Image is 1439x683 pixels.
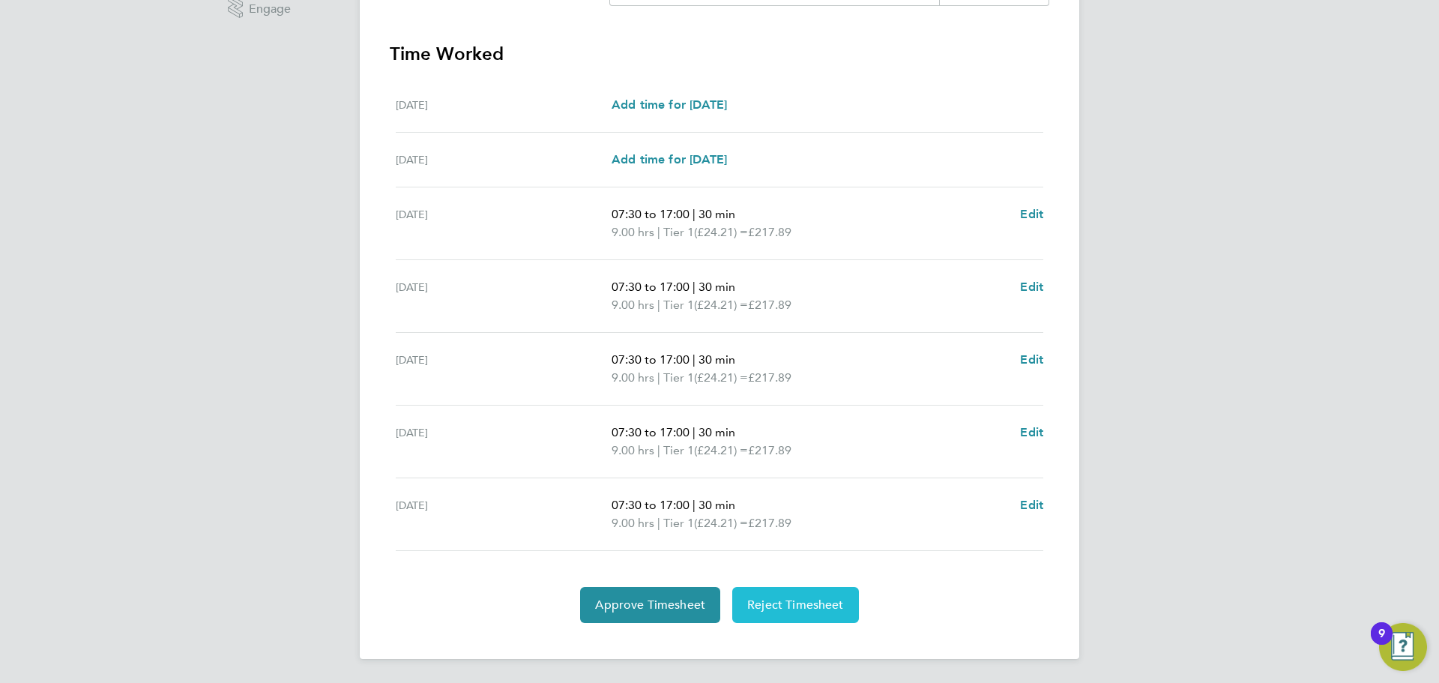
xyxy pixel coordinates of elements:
[396,96,612,114] div: [DATE]
[732,587,859,623] button: Reject Timesheet
[612,516,654,530] span: 9.00 hrs
[694,225,748,239] span: (£24.21) =
[748,516,791,530] span: £217.89
[699,352,735,367] span: 30 min
[694,443,748,457] span: (£24.21) =
[1020,280,1043,294] span: Edit
[612,443,654,457] span: 9.00 hrs
[1020,351,1043,369] a: Edit
[612,425,690,439] span: 07:30 to 17:00
[663,369,694,387] span: Tier 1
[612,207,690,221] span: 07:30 to 17:00
[1379,623,1427,671] button: Open Resource Center, 9 new notifications
[1020,278,1043,296] a: Edit
[657,298,660,312] span: |
[699,425,735,439] span: 30 min
[612,96,727,114] a: Add time for [DATE]
[1020,205,1043,223] a: Edit
[663,514,694,532] span: Tier 1
[694,516,748,530] span: (£24.21) =
[1020,425,1043,439] span: Edit
[396,205,612,241] div: [DATE]
[693,352,696,367] span: |
[693,425,696,439] span: |
[694,370,748,385] span: (£24.21) =
[748,225,791,239] span: £217.89
[396,151,612,169] div: [DATE]
[1020,498,1043,512] span: Edit
[1020,496,1043,514] a: Edit
[694,298,748,312] span: (£24.21) =
[663,442,694,460] span: Tier 1
[1020,352,1043,367] span: Edit
[612,498,690,512] span: 07:30 to 17:00
[396,278,612,314] div: [DATE]
[1378,634,1385,653] div: 9
[747,598,844,613] span: Reject Timesheet
[612,225,654,239] span: 9.00 hrs
[657,225,660,239] span: |
[657,370,660,385] span: |
[595,598,705,613] span: Approve Timesheet
[612,280,690,294] span: 07:30 to 17:00
[748,443,791,457] span: £217.89
[1020,207,1043,221] span: Edit
[580,587,720,623] button: Approve Timesheet
[396,496,612,532] div: [DATE]
[657,443,660,457] span: |
[1020,424,1043,442] a: Edit
[663,296,694,314] span: Tier 1
[612,352,690,367] span: 07:30 to 17:00
[748,370,791,385] span: £217.89
[693,207,696,221] span: |
[748,298,791,312] span: £217.89
[657,516,660,530] span: |
[612,151,727,169] a: Add time for [DATE]
[612,97,727,112] span: Add time for [DATE]
[396,351,612,387] div: [DATE]
[612,370,654,385] span: 9.00 hrs
[699,207,735,221] span: 30 min
[699,280,735,294] span: 30 min
[612,152,727,166] span: Add time for [DATE]
[612,298,654,312] span: 9.00 hrs
[663,223,694,241] span: Tier 1
[396,424,612,460] div: [DATE]
[699,498,735,512] span: 30 min
[390,42,1049,66] h3: Time Worked
[693,498,696,512] span: |
[249,3,291,16] span: Engage
[693,280,696,294] span: |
